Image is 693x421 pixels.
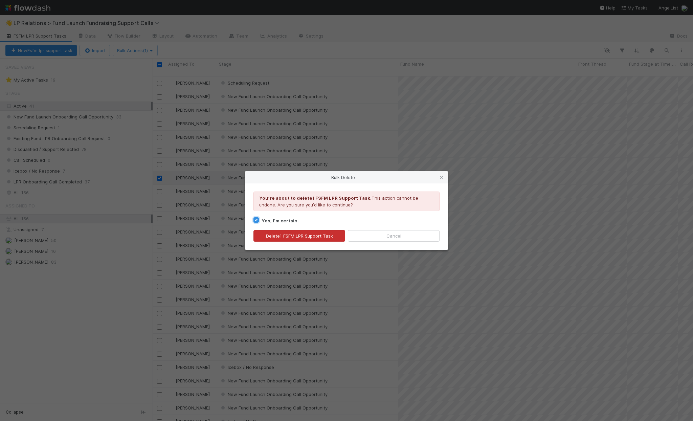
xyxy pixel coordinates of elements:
button: Cancel [348,230,440,242]
div: This action cannot be undone. Are you sure youʼd like to continue? [253,192,440,211]
strong: Yes, I’m certain. [262,218,299,223]
strong: Youʼre about to delete 1 FSFM LPR Support Task . [259,195,372,201]
div: Bulk Delete [245,171,448,183]
button: Delete1 FSFM LPR Support Task [253,230,345,242]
